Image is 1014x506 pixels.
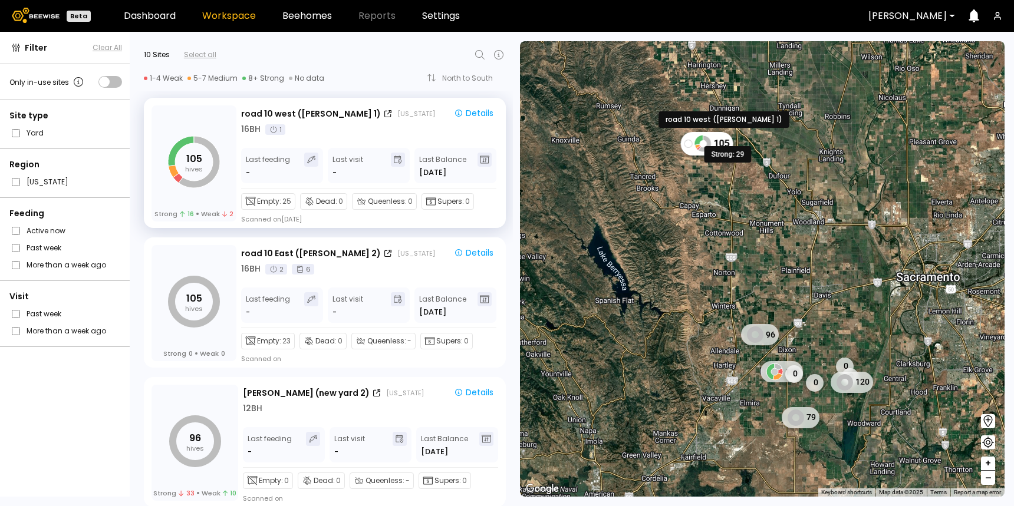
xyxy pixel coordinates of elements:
div: Last visit [334,432,365,458]
div: Last visit [332,292,363,318]
span: Filter [25,42,47,54]
a: Dashboard [124,11,176,21]
div: 10 Sites [144,49,170,60]
div: 79 [782,406,819,428]
div: Strong Weak [154,210,233,218]
div: 12 BH [243,402,262,415]
span: 10 [223,489,236,497]
div: Select all [184,49,216,60]
div: 8+ Strong [242,74,284,83]
button: – [981,471,995,485]
div: - [246,167,251,178]
div: [US_STATE] [386,388,424,398]
label: More than a week ago [27,259,106,271]
div: Only in-use sites [9,75,85,89]
div: Last Balance [421,432,468,458]
button: + [981,457,995,471]
div: Dead: [299,333,347,349]
span: 0 [221,349,225,358]
div: Empty: [243,472,293,489]
span: 0 [464,336,469,346]
span: [DATE] [419,306,446,318]
div: 0 [806,373,824,391]
div: North to South [442,75,501,82]
span: 0 [338,336,343,346]
span: 0 [462,475,467,486]
span: 0 [338,196,343,207]
div: Last feeding [248,432,292,458]
div: Details [454,108,493,118]
a: Beehomes [282,11,332,21]
div: Scanned on [DATE] [241,214,302,224]
div: Supers: [420,333,473,349]
button: Clear All [93,42,122,53]
div: Last Balance [419,292,466,318]
span: - [407,336,411,346]
div: 0 [841,368,859,385]
div: Details [454,247,493,258]
a: Settings [422,11,460,21]
span: 33 [179,489,194,497]
span: 2 [222,210,233,218]
label: Active now [27,224,65,237]
div: Site type [9,110,122,122]
img: Beewise logo [12,8,60,23]
div: Details [454,387,493,398]
div: No data [289,74,324,83]
div: [PERSON_NAME] (new yard 2) [243,387,370,399]
div: Queenless: [350,472,414,489]
div: Empty: [241,333,295,349]
span: 16 [180,210,193,218]
button: Details [449,386,498,400]
div: Beta [67,11,91,22]
div: 120 [831,371,873,392]
div: 2 [265,264,287,275]
span: – [985,471,992,485]
tspan: hives [185,304,203,313]
tspan: 96 [189,431,201,445]
div: 0 [785,365,803,382]
div: 0 [836,357,854,375]
button: Details [449,107,498,121]
div: Supers: [419,472,471,489]
div: Strong Weak [163,349,225,358]
div: Last visit [332,153,363,178]
label: More than a week ago [27,325,106,337]
img: Google [523,481,562,497]
span: Reports [358,11,396,21]
span: [DATE] [419,167,446,178]
div: 110 [760,361,803,382]
tspan: 105 [186,292,202,305]
tspan: hives [185,164,203,174]
div: 96 [741,324,779,345]
span: [DATE] [421,446,448,458]
a: Workspace [202,11,256,21]
span: 0 [284,475,289,486]
span: 0 [189,349,193,358]
div: Last feeding [246,153,290,178]
label: Past week [27,242,61,254]
span: 0 [465,196,470,207]
div: road 10 west ([PERSON_NAME] 1) [659,111,789,128]
div: Queenless: [352,193,417,210]
div: Scanned on [243,494,283,503]
div: Queenless: [351,333,416,349]
span: + [985,456,992,471]
div: 105 [680,131,733,155]
span: 0 [336,475,341,486]
a: Terms (opens in new tab) [930,489,947,495]
div: Scanned on [241,354,281,363]
label: Yard [27,127,44,139]
div: Region [9,158,122,171]
div: - [248,446,253,458]
div: road 10 East ([PERSON_NAME] 2) [241,247,381,260]
a: Report a map error [954,489,1001,495]
div: Visit [9,290,122,303]
div: 16 BH [241,123,261,135]
div: Last feeding [246,292,290,318]
div: - [332,306,337,318]
span: - [406,475,410,486]
div: - [332,167,337,178]
div: Feeding [9,207,122,220]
